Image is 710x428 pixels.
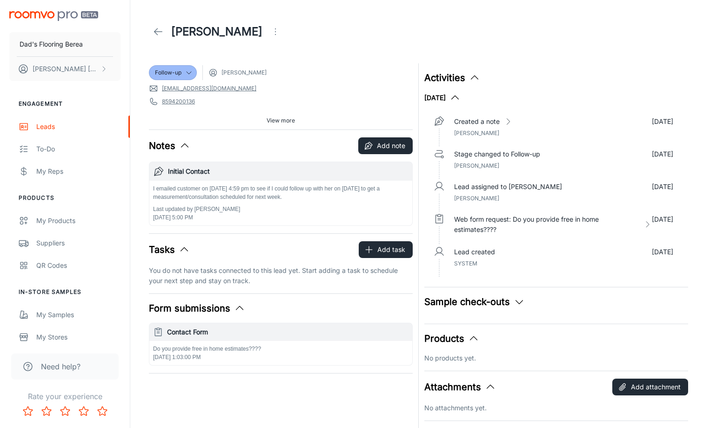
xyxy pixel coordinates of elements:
[36,144,121,154] div: To-do
[359,241,413,258] button: Add task
[454,149,540,159] p: Stage changed to Follow-up
[149,243,190,257] button: Tasks
[149,65,197,80] div: Follow-up
[162,97,195,106] a: 8594200136
[149,301,245,315] button: Form submissions
[424,380,496,394] button: Attachments
[454,182,562,192] p: Lead assigned to [PERSON_NAME]
[36,122,121,132] div: Leads
[424,353,688,363] p: No products yet.
[652,214,673,235] p: [DATE]
[155,68,181,77] span: Follow-up
[424,332,479,346] button: Products
[36,332,121,342] div: My Stores
[454,116,500,127] p: Created a note
[267,116,295,125] span: View more
[454,260,477,267] span: System
[93,402,112,421] button: Rate 5 star
[162,84,256,93] a: [EMAIL_ADDRESS][DOMAIN_NAME]
[33,64,98,74] p: [PERSON_NAME] [PERSON_NAME]
[454,247,495,257] p: Lead created
[612,379,688,395] button: Add attachment
[74,402,93,421] button: Rate 4 star
[652,116,673,127] p: [DATE]
[56,402,74,421] button: Rate 3 star
[37,402,56,421] button: Rate 2 star
[652,149,673,159] p: [DATE]
[153,184,409,201] p: I emailed customer on [DATE] 4:59 pm to see if I could follow up with her on [DATE] to get a meas...
[36,310,121,320] div: My Samples
[9,11,98,21] img: Roomvo PRO Beta
[171,23,262,40] h1: [PERSON_NAME]
[149,265,413,286] p: You do not have tasks connected to this lead yet. Start adding a task to schedule your next step ...
[149,162,412,225] button: Initial ContactI emailed customer on [DATE] 4:59 pm to see if I could follow up with her on [DATE...
[36,238,121,248] div: Suppliers
[20,39,83,49] p: Dad's Flooring Berea
[153,213,409,222] p: [DATE] 5:00 PM
[652,182,673,192] p: [DATE]
[7,391,122,402] p: Rate your experience
[424,295,525,309] button: Sample check-outs
[9,57,121,81] button: [PERSON_NAME] [PERSON_NAME]
[153,354,201,360] span: [DATE] 1:03:00 PM
[424,71,480,85] button: Activities
[168,166,409,177] h6: Initial Contact
[153,205,409,213] p: Last updated by [PERSON_NAME]
[19,402,37,421] button: Rate 1 star
[36,216,121,226] div: My Products
[454,162,499,169] span: [PERSON_NAME]
[424,92,461,103] button: [DATE]
[454,195,499,202] span: [PERSON_NAME]
[149,139,190,153] button: Notes
[358,137,413,154] button: Add note
[454,214,639,235] p: Web form request: Do you provide free in home estimates????
[652,247,673,257] p: [DATE]
[9,32,121,56] button: Dad's Flooring Berea
[221,68,267,77] span: [PERSON_NAME]
[36,166,121,177] div: My Reps
[167,327,409,337] h6: Contact Form
[149,323,412,365] button: Contact FormDo you provide free in home estimates????[DATE] 1:03:00 PM
[263,114,299,128] button: View more
[424,403,688,413] p: No attachments yet.
[153,345,409,353] p: Do you provide free in home estimates????
[266,22,285,41] button: Open menu
[41,361,80,372] span: Need help?
[36,260,121,271] div: QR Codes
[454,129,499,136] span: [PERSON_NAME]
